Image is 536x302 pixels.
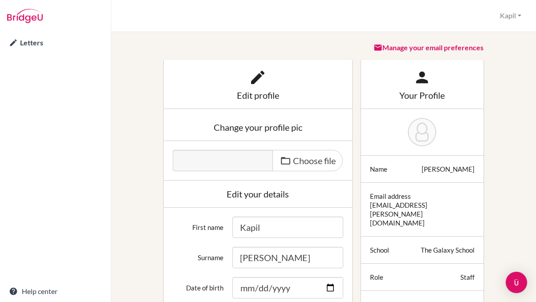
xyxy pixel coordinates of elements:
div: Change your profile pic [173,123,343,132]
button: Kapil [496,8,525,24]
div: [EMAIL_ADDRESS][PERSON_NAME][DOMAIN_NAME] [370,201,475,227]
a: Manage your email preferences [374,43,483,52]
div: Your Profile [370,91,475,100]
a: Help center [2,282,109,300]
div: School [370,246,389,254]
img: Bridge-U [7,9,43,23]
div: Edit your details [173,189,343,198]
a: Letters [2,34,109,52]
label: First name [168,217,228,232]
img: Kapil Savjani [408,118,436,146]
div: The Galaxy School [421,246,475,254]
div: Role [370,273,383,282]
div: Staff [460,273,475,282]
div: Open Intercom Messenger [506,272,527,293]
span: Choose file [293,155,336,166]
div: Name [370,165,387,173]
label: Surname [168,247,228,262]
div: Email address [370,192,411,201]
div: [PERSON_NAME] [422,165,475,173]
div: Edit profile [173,91,343,100]
label: Date of birth [168,277,228,292]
